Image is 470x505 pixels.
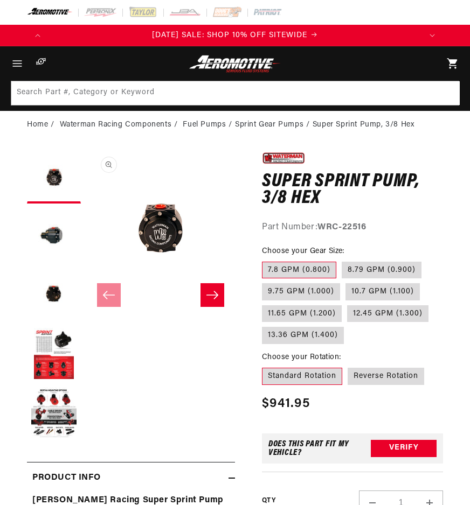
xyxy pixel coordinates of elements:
[262,173,443,207] h1: Super Sprint Pump, 3/8 Hex
[97,283,121,307] button: Slide left
[262,246,345,257] legend: Choose your Gear Size:
[27,462,235,494] summary: Product Info
[262,305,342,322] label: 11.65 GPM (1.200)
[262,262,336,279] label: 7.8 GPM (0.800)
[235,119,313,131] li: Sprint Gear Pumps
[27,387,81,440] button: Load image 5 in gallery view
[201,283,224,307] button: Slide right
[262,394,310,413] span: $941.95
[262,327,344,344] label: 13.36 GPM (1.400)
[152,31,307,39] span: [DATE] SALE: SHOP 10% OFF SITEWIDE
[49,30,421,41] a: [DATE] SALE: SHOP 10% OFF SITEWIDE
[342,262,421,279] label: 8.79 GPM (0.900)
[27,209,81,263] button: Load image 2 in gallery view
[348,368,424,385] label: Reverse Rotation
[262,283,340,300] label: 9.75 GPM (1.000)
[262,368,342,385] label: Standard Rotation
[268,440,371,457] div: Does This part fit My vehicle?
[60,119,172,131] a: Waterman Racing Components
[27,327,81,381] button: Load image 4 in gallery view
[187,55,282,73] img: Aeromotive
[27,150,81,204] button: Load image 1 in gallery view
[11,81,460,105] input: Search Part #, Category or Keyword
[345,283,420,300] label: 10.7 GPM (1.100)
[27,119,48,131] a: Home
[27,150,235,440] media-gallery: Gallery Viewer
[313,119,414,131] li: Super Sprint Pump, 3/8 Hex
[49,30,421,41] div: 1 of 3
[435,81,459,105] button: Search Part #, Category or Keyword
[347,305,428,322] label: 12.45 GPM (1.300)
[317,223,366,232] strong: WRC-22516
[183,119,226,131] a: Fuel Pumps
[262,221,443,235] div: Part Number:
[27,25,49,46] button: Translation missing: en.sections.announcements.previous_announcement
[421,25,443,46] button: Translation missing: en.sections.announcements.next_announcement
[32,471,100,485] h2: Product Info
[371,440,437,457] button: Verify
[5,46,29,81] summary: Menu
[32,496,224,504] strong: [PERSON_NAME] Racing Super Sprint Pump
[27,119,443,131] nav: breadcrumbs
[262,352,342,363] legend: Choose your Rotation:
[49,30,421,41] div: Announcement
[27,268,81,322] button: Load image 3 in gallery view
